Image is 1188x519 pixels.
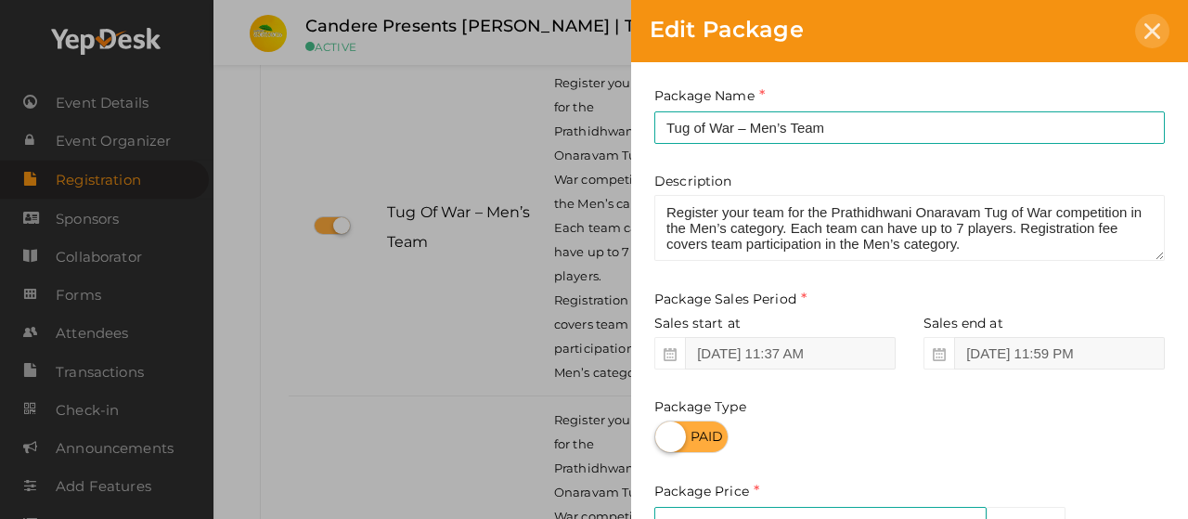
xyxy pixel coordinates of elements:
label: Package Price [654,481,759,502]
label: Sales start at [654,314,741,332]
input: Enter Package name here [654,111,1165,144]
label: Package Sales Period [654,289,807,310]
label: Sales end at [923,314,1003,332]
span: Edit Package [650,16,804,43]
label: Package Name [654,85,765,107]
label: Description [654,172,732,190]
label: Package Type [654,397,746,416]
